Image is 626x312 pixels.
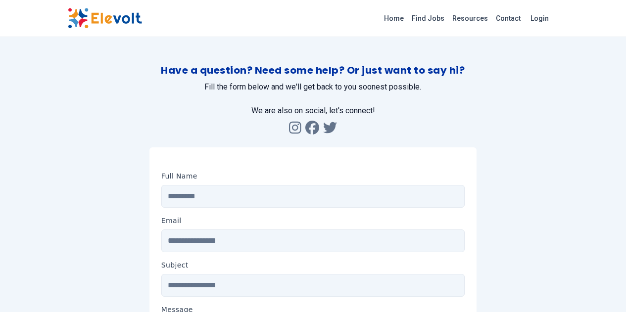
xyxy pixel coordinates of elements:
label: Email [161,216,182,225]
label: Full Name [161,171,197,181]
p: Fill the form below and we'll get back to you soonest possible. [149,81,477,93]
label: Subject [161,260,189,270]
a: Find Jobs [408,10,448,26]
img: Elevolt [68,8,142,29]
a: Home [380,10,408,26]
a: Resources [448,10,492,26]
h1: Have a question? Need some help? Or just want to say hi? [149,63,477,77]
a: Contact [492,10,525,26]
p: We are also on social, let's connect! [68,105,559,117]
a: Login [525,8,555,28]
